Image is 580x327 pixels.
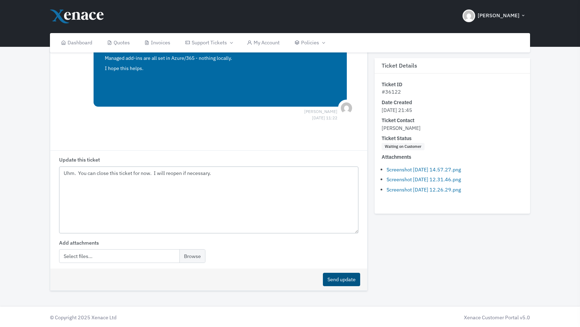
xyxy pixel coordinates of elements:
[382,107,412,113] span: [DATE] 21:45
[382,135,523,143] dt: Ticket Status
[323,273,360,287] button: Send update
[137,33,178,52] a: Invoices
[382,99,523,106] dt: Date Created
[375,58,530,74] h3: Ticket Details
[240,33,287,52] a: My Account
[105,55,336,62] p: Managed add-ins are all set in Azure/365 - nothing locally.
[458,4,530,28] button: [PERSON_NAME]
[105,65,336,72] p: I hope this helps.
[293,314,530,321] div: Xenace Customer Portal v5.0
[100,33,137,52] a: Quotes
[382,143,424,151] span: Waiting on Customer
[382,153,523,161] dt: Attachments
[478,12,520,20] span: [PERSON_NAME]
[382,89,401,95] span: #36122
[382,81,523,88] dt: Ticket ID
[304,108,337,115] span: [PERSON_NAME] [DATE] 11:22
[46,314,290,321] div: © Copyright 2025 Xenace Ltd
[59,239,99,247] label: Add attachments
[178,33,240,52] a: Support Tickets
[382,125,421,131] span: [PERSON_NAME]
[287,33,332,52] a: Policies
[53,33,100,52] a: Dashboard
[387,166,461,173] a: Screenshot [DATE] 14.57.27.png
[463,10,475,22] img: Header Avatar
[387,186,461,193] a: Screenshot [DATE] 12.26.29.png
[382,117,523,125] dt: Ticket Contact
[59,156,100,164] label: Update this ticket
[387,176,461,183] a: Screenshot [DATE] 12.31.46.png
